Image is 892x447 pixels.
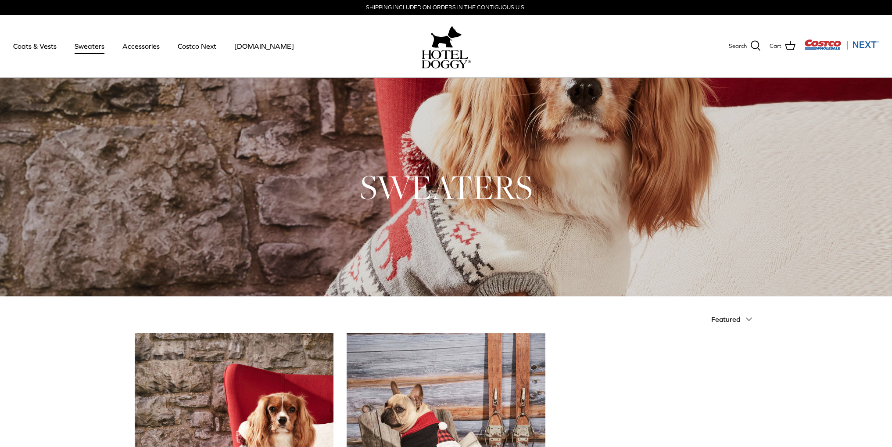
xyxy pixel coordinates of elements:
img: hoteldoggy.com [431,24,462,50]
a: Coats & Vests [5,31,64,61]
a: Cart [770,40,795,52]
a: hoteldoggy.com hoteldoggycom [422,24,471,68]
span: Cart [770,42,781,51]
img: Costco Next [804,39,879,50]
a: Costco Next [170,31,224,61]
h1: SWEATERS [135,166,758,209]
a: [DOMAIN_NAME] [226,31,302,61]
a: Sweaters [67,31,112,61]
span: Featured [711,315,740,323]
a: Accessories [115,31,168,61]
img: hoteldoggycom [422,50,471,68]
a: Search [729,40,761,52]
button: Featured [711,310,758,329]
a: Visit Costco Next [804,45,879,51]
span: Search [729,42,747,51]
